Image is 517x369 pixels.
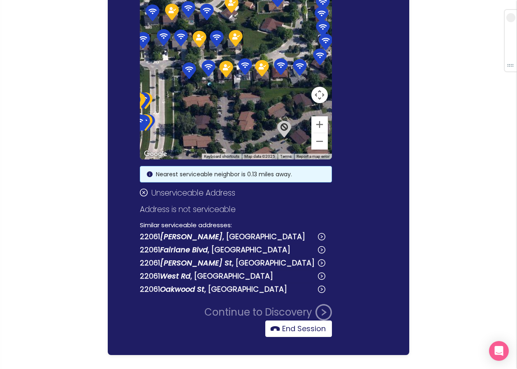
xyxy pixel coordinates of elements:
p: Similar serviceable addresses: [140,220,332,230]
div: Open Intercom Messenger [489,341,509,361]
button: Zoom out [311,133,328,150]
span: info-circle [147,171,153,177]
button: 22061Fairlane Blvd, [GEOGRAPHIC_DATA] [140,243,325,256]
button: 22061[PERSON_NAME] St, [GEOGRAPHIC_DATA] [140,256,325,270]
button: Keyboard shortcuts [204,154,239,159]
span: close-circle [140,189,148,196]
button: 22061Oakwood St, [GEOGRAPHIC_DATA] [140,283,325,296]
button: Map camera controls [311,87,328,103]
img: Google [142,149,169,159]
button: 22061[PERSON_NAME], [GEOGRAPHIC_DATA] [140,230,325,243]
div: Nearest serviceable neighbor is 0.13 miles away. [156,170,325,179]
span: Address is not serviceable [140,204,236,215]
button: 22061West Rd, [GEOGRAPHIC_DATA] [140,270,325,283]
a: Terms (opens in new tab) [280,154,292,159]
span: Unserviceable Address [151,187,235,198]
button: End Session [265,321,332,337]
span: Map data ©2025 [244,154,275,159]
a: Report a map error [297,154,329,159]
button: Zoom in [311,116,328,133]
a: Open this area in Google Maps (opens a new window) [142,149,169,159]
